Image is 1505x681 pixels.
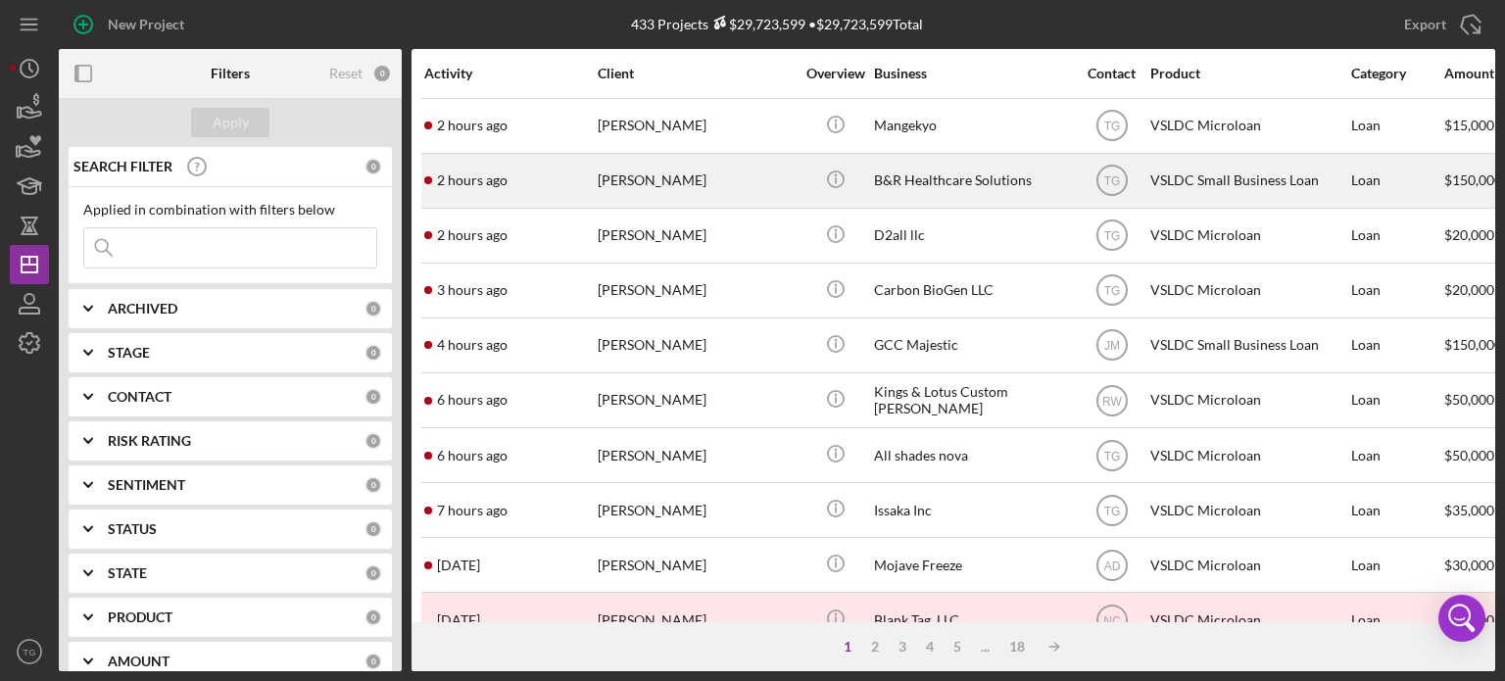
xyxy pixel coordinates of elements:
[1103,120,1120,133] text: TG
[364,476,382,494] div: 0
[364,608,382,626] div: 0
[437,172,508,188] time: 2025-09-15 20:02
[874,265,1070,316] div: Carbon BioGen LLC
[1444,117,1494,133] span: $15,000
[1351,155,1442,207] div: Loan
[598,66,794,81] div: Client
[598,594,794,646] div: [PERSON_NAME]
[329,66,363,81] div: Reset
[437,118,508,133] time: 2025-09-15 20:18
[598,319,794,371] div: [PERSON_NAME]
[372,64,392,83] div: 0
[1103,613,1121,627] text: NC
[108,5,184,44] div: New Project
[191,108,269,137] button: Apply
[1103,504,1120,517] text: TG
[437,337,508,353] time: 2025-09-15 18:06
[999,639,1035,655] div: 18
[1150,319,1346,371] div: VSLDC Small Business Loan
[108,301,177,316] b: ARCHIVED
[1104,339,1120,353] text: JM
[1351,484,1442,536] div: Loan
[437,612,480,628] time: 2025-09-12 16:27
[1351,429,1442,481] div: Loan
[598,374,794,426] div: [PERSON_NAME]
[1150,484,1346,536] div: VSLDC Microloan
[437,227,508,243] time: 2025-09-15 20:00
[874,374,1070,426] div: Kings & Lotus Custom [PERSON_NAME]
[874,594,1070,646] div: Blank Tag, LLC.
[1103,229,1120,243] text: TG
[364,564,382,582] div: 0
[971,639,999,655] div: ...
[1103,559,1120,572] text: AD
[1444,281,1494,298] span: $20,000
[108,654,170,669] b: AMOUNT
[1404,5,1446,44] div: Export
[889,639,916,655] div: 3
[1351,374,1442,426] div: Loan
[108,433,191,449] b: RISK RATING
[437,558,480,573] time: 2025-09-12 16:51
[364,158,382,175] div: 0
[1351,265,1442,316] div: Loan
[364,520,382,538] div: 0
[108,565,147,581] b: STATE
[73,159,172,174] b: SEARCH FILTER
[1444,557,1494,573] span: $30,000
[874,155,1070,207] div: B&R Healthcare Solutions
[874,319,1070,371] div: GCC Majestic
[1150,155,1346,207] div: VSLDC Small Business Loan
[213,108,249,137] div: Apply
[874,210,1070,262] div: D2all llc
[874,429,1070,481] div: All shades nova
[1351,100,1442,152] div: Loan
[1103,284,1120,298] text: TG
[1351,319,1442,371] div: Loan
[874,66,1070,81] div: Business
[437,392,508,408] time: 2025-09-15 16:19
[1444,226,1494,243] span: $20,000
[1075,66,1148,81] div: Contact
[874,100,1070,152] div: Mangekyo
[874,539,1070,591] div: Mojave Freeze
[1150,594,1346,646] div: VSLDC Microloan
[108,609,172,625] b: PRODUCT
[437,503,508,518] time: 2025-09-15 14:45
[1444,502,1494,518] span: $35,000
[944,639,971,655] div: 5
[108,521,157,537] b: STATUS
[108,345,150,361] b: STAGE
[364,300,382,317] div: 0
[437,282,508,298] time: 2025-09-15 18:42
[364,388,382,406] div: 0
[1150,210,1346,262] div: VSLDC Microloan
[437,448,508,463] time: 2025-09-15 15:25
[1102,394,1122,408] text: RW
[1103,174,1120,188] text: TG
[364,653,382,670] div: 0
[1351,594,1442,646] div: Loan
[23,647,35,657] text: TG
[108,389,171,405] b: CONTACT
[83,202,377,218] div: Applied in combination with filters below
[1150,539,1346,591] div: VSLDC Microloan
[1150,100,1346,152] div: VSLDC Microloan
[424,66,596,81] div: Activity
[1438,595,1485,642] div: Open Intercom Messenger
[916,639,944,655] div: 4
[364,432,382,450] div: 0
[631,16,923,32] div: 433 Projects • $29,723,599 Total
[1444,447,1494,463] span: $50,000
[598,100,794,152] div: [PERSON_NAME]
[1351,539,1442,591] div: Loan
[364,344,382,362] div: 0
[834,639,861,655] div: 1
[598,265,794,316] div: [PERSON_NAME]
[708,16,805,32] div: $29,723,599
[108,477,185,493] b: SENTIMENT
[861,639,889,655] div: 2
[1150,265,1346,316] div: VSLDC Microloan
[598,429,794,481] div: [PERSON_NAME]
[59,5,204,44] button: New Project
